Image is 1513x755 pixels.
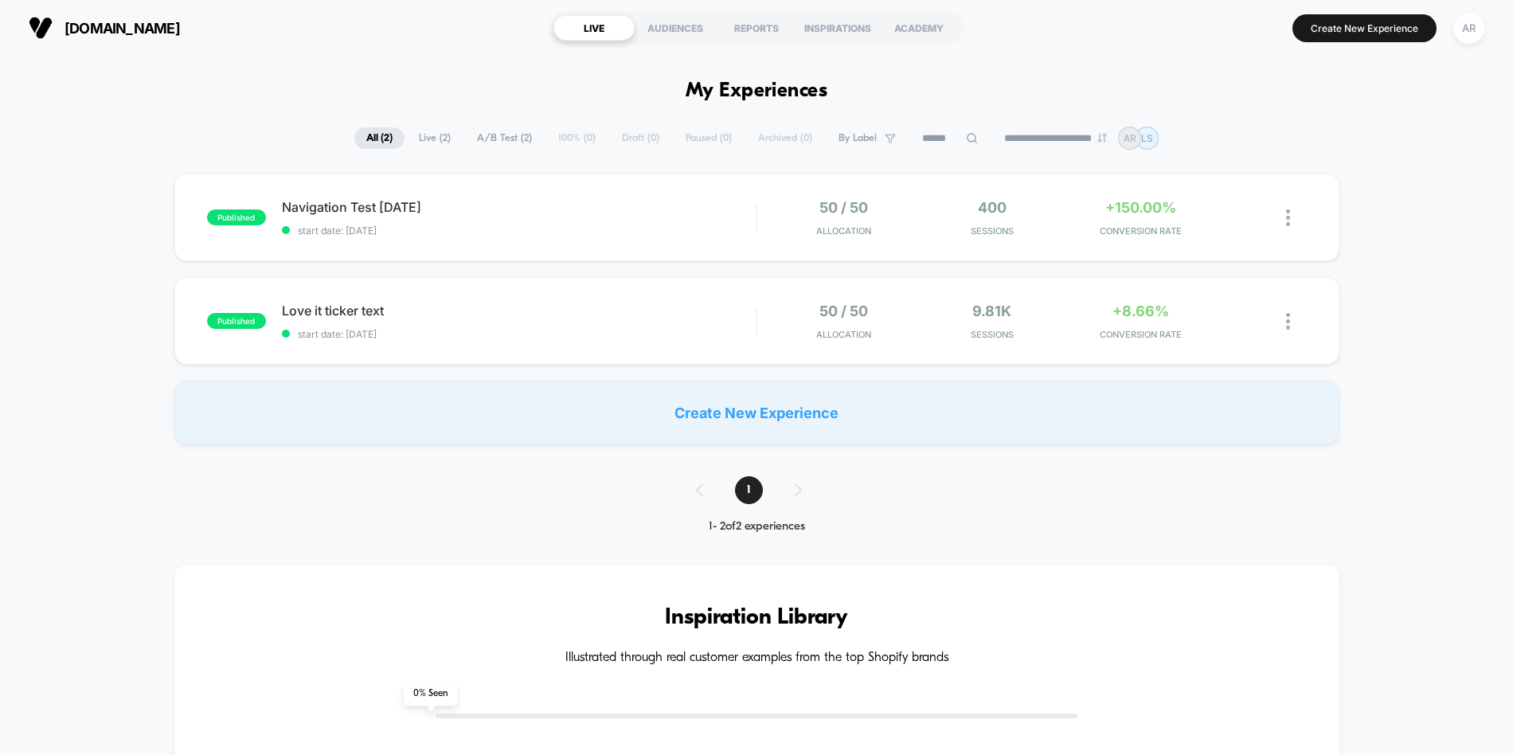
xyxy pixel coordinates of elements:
span: Allocation [816,225,871,237]
h4: Illustrated through real customer examples from the top Shopify brands [222,651,1292,666]
span: 9.81k [972,303,1011,319]
span: published [207,313,266,329]
div: Create New Experience [174,381,1339,444]
span: Sessions [921,329,1062,340]
div: REPORTS [716,15,797,41]
span: Live ( 2 ) [407,127,463,149]
span: Allocation [816,329,871,340]
button: [DOMAIN_NAME] [24,15,185,41]
span: Sessions [921,225,1062,237]
span: CONVERSION RATE [1070,225,1211,237]
div: INSPIRATIONS [797,15,878,41]
span: 50 / 50 [819,199,868,216]
span: start date: [DATE] [282,328,756,340]
span: By Label [839,132,877,144]
span: 0 % Seen [404,682,457,706]
h1: My Experiences [686,80,828,103]
button: Create New Experience [1292,14,1437,42]
span: All ( 2 ) [354,127,405,149]
span: start date: [DATE] [282,225,756,237]
span: +8.66% [1112,303,1169,319]
span: Love it ticker text [282,303,756,319]
div: ACADEMY [878,15,960,41]
img: end [1097,133,1107,143]
span: 400 [978,199,1007,216]
img: close [1286,313,1290,330]
button: AR [1448,12,1489,45]
div: AUDIENCES [635,15,716,41]
span: 50 / 50 [819,303,868,319]
div: 1 - 2 of 2 experiences [680,520,834,534]
span: [DOMAIN_NAME] [65,20,180,37]
img: close [1286,209,1290,226]
span: Navigation Test [DATE] [282,199,756,215]
h3: Inspiration Library [222,605,1292,631]
span: +150.00% [1105,199,1176,216]
span: CONVERSION RATE [1070,329,1211,340]
span: A/B Test ( 2 ) [465,127,544,149]
div: LIVE [553,15,635,41]
span: 1 [735,476,763,504]
img: Visually logo [29,16,53,40]
span: published [207,209,266,225]
p: LS [1141,132,1153,144]
p: AR [1124,132,1136,144]
div: AR [1453,13,1484,44]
